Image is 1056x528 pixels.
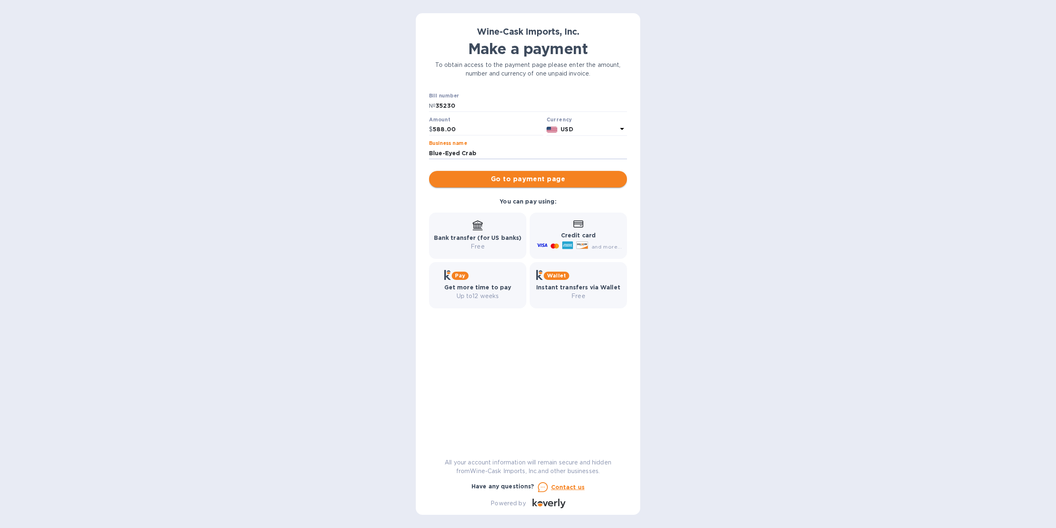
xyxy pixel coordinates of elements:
[434,242,522,251] p: Free
[444,292,511,301] p: Up to 12 weeks
[429,171,627,187] button: Go to payment page
[436,174,620,184] span: Go to payment page
[547,116,572,123] b: Currency
[429,147,627,159] input: Enter business name
[434,234,522,241] b: Bank transfer (for US banks)
[455,272,465,279] b: Pay
[547,127,558,133] img: USD
[429,94,459,99] label: Bill number
[561,126,573,133] b: USD
[536,284,620,291] b: Instant transfers via Wallet
[429,61,627,78] p: To obtain access to the payment page please enter the amount, number and currency of one unpaid i...
[429,458,627,476] p: All your account information will remain secure and hidden from Wine-Cask Imports, Inc. and other...
[429,40,627,57] h1: Make a payment
[429,141,467,146] label: Business name
[471,483,535,490] b: Have any questions?
[547,272,566,279] b: Wallet
[429,102,436,110] p: №
[536,292,620,301] p: Free
[592,244,622,250] span: and more...
[429,125,433,134] p: $
[436,99,627,112] input: Enter bill number
[433,123,543,136] input: 0.00
[551,484,585,490] u: Contact us
[500,198,556,205] b: You can pay using:
[429,117,450,122] label: Amount
[561,232,596,239] b: Credit card
[444,284,511,291] b: Get more time to pay
[477,26,579,37] b: Wine-Cask Imports, Inc.
[490,499,526,508] p: Powered by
